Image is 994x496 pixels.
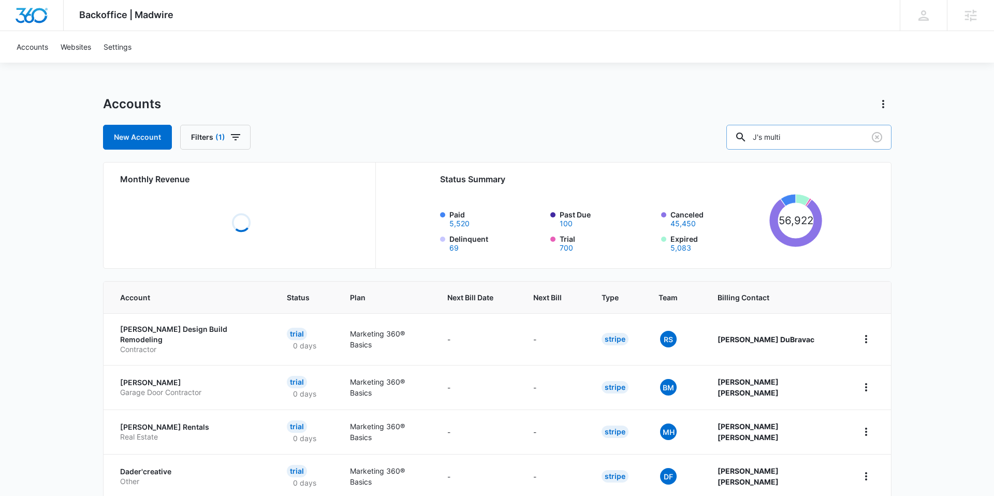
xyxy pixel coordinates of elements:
p: 0 days [287,477,323,488]
button: Past Due [560,220,573,227]
div: Stripe [602,426,628,438]
p: 0 days [287,433,323,444]
div: Trial [287,465,307,477]
div: Domain Overview [39,61,93,68]
button: home [858,468,874,485]
p: Real Estate [120,432,262,442]
a: Websites [54,31,97,63]
button: Clear [869,129,885,145]
p: Dader'creative [120,466,262,477]
p: [PERSON_NAME] [120,377,262,388]
strong: [PERSON_NAME] [PERSON_NAME] [718,422,779,442]
label: Paid [449,209,545,227]
button: home [858,331,874,347]
span: Next Bill [533,292,562,303]
p: Other [120,476,262,487]
span: BM [660,379,677,396]
span: RS [660,331,677,347]
img: tab_keywords_by_traffic_grey.svg [103,60,111,68]
button: Expired [670,244,691,252]
p: [PERSON_NAME] Rentals [120,422,262,432]
p: Marketing 360® Basics [350,328,422,350]
span: Billing Contact [718,292,832,303]
span: DF [660,468,677,485]
button: Canceled [670,220,696,227]
p: Contractor [120,344,262,355]
h1: Accounts [103,96,161,112]
label: Trial [560,234,655,252]
img: website_grey.svg [17,27,25,35]
a: Accounts [10,31,54,63]
button: Paid [449,220,470,227]
span: (1) [215,134,225,141]
div: Stripe [602,333,628,345]
strong: [PERSON_NAME] DuBravac [718,335,814,344]
td: - [521,365,589,410]
p: Marketing 360® Basics [350,376,422,398]
input: Search [726,125,891,150]
div: Trial [287,420,307,433]
td: - [435,410,521,454]
p: Marketing 360® Basics [350,465,422,487]
button: home [858,379,874,396]
a: [PERSON_NAME]Garage Door Contractor [120,377,262,398]
button: home [858,424,874,440]
a: Dader'creativeOther [120,466,262,487]
p: 0 days [287,340,323,351]
span: Status [287,292,310,303]
div: Trial [287,328,307,340]
td: - [435,313,521,365]
button: Delinquent [449,244,459,252]
div: Keywords by Traffic [114,61,174,68]
td: - [521,410,589,454]
label: Canceled [670,209,766,227]
span: MH [660,424,677,440]
button: Trial [560,244,573,252]
img: logo_orange.svg [17,17,25,25]
a: Settings [97,31,138,63]
span: Plan [350,292,422,303]
h2: Status Summary [440,173,823,185]
a: [PERSON_NAME] RentalsReal Estate [120,422,262,442]
a: New Account [103,125,172,150]
h2: Monthly Revenue [120,173,363,185]
p: Marketing 360® Basics [350,421,422,443]
button: Actions [875,96,891,112]
span: Type [602,292,619,303]
label: Delinquent [449,234,545,252]
span: Backoffice | Madwire [79,9,173,20]
span: Team [659,292,678,303]
td: - [435,365,521,410]
img: tab_domain_overview_orange.svg [28,60,36,68]
tspan: 56,922 [779,214,813,227]
button: Filters(1) [180,125,251,150]
strong: [PERSON_NAME] [PERSON_NAME] [718,466,779,486]
div: Stripe [602,381,628,393]
span: Account [120,292,247,303]
strong: [PERSON_NAME] [PERSON_NAME] [718,377,779,397]
p: Garage Door Contractor [120,387,262,398]
a: [PERSON_NAME] Design Build RemodelingContractor [120,324,262,355]
p: 0 days [287,388,323,399]
div: Domain: [DOMAIN_NAME] [27,27,114,35]
td: - [521,313,589,365]
div: Stripe [602,470,628,483]
span: Next Bill Date [447,292,493,303]
p: [PERSON_NAME] Design Build Remodeling [120,324,262,344]
label: Past Due [560,209,655,227]
div: v 4.0.25 [29,17,51,25]
label: Expired [670,234,766,252]
div: Trial [287,376,307,388]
